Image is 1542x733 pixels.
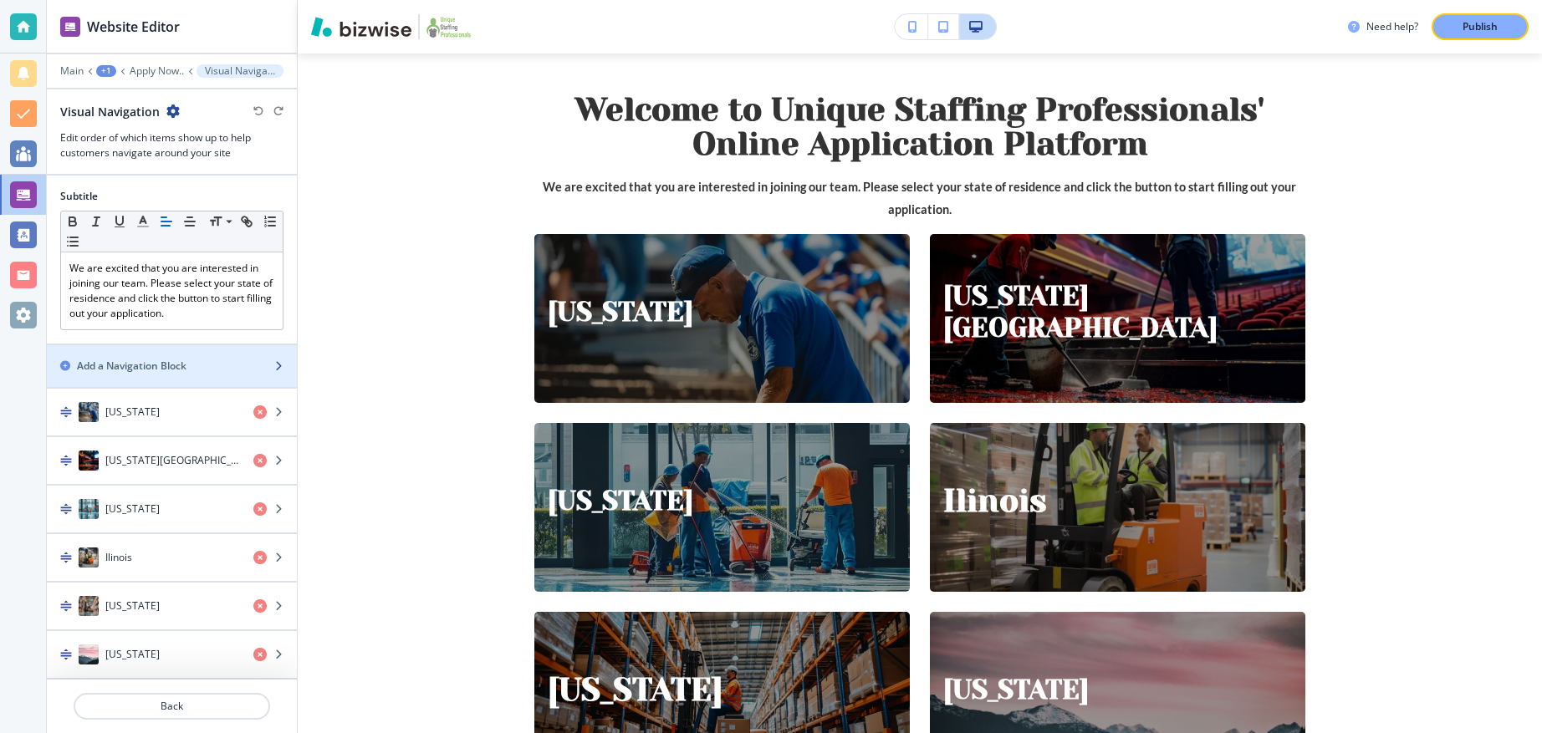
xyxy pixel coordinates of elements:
[60,103,160,120] h2: Visual Navigation
[74,693,270,720] button: Back
[77,359,186,374] h2: Add a Navigation Block
[60,130,283,160] h3: Edit order of which items show up to help customers navigate around your site
[47,631,297,680] button: Drag[US_STATE]
[197,64,283,78] button: Visual Navigation
[87,17,180,37] h2: Website Editor
[575,91,1274,162] strong: Welcome to Unique Staffing Professionals' Online Application Platform
[105,405,160,420] h4: [US_STATE]
[47,486,297,534] button: Drag[US_STATE]
[426,13,471,40] img: Your Logo
[548,486,693,517] p: [US_STATE]
[60,503,72,515] img: Drag
[105,453,240,468] h4: [US_STATE][GEOGRAPHIC_DATA]
[60,455,72,466] img: Drag
[47,389,297,437] button: Drag[US_STATE]
[943,281,1218,344] strong: [US_STATE][GEOGRAPHIC_DATA]
[105,501,160,517] h4: [US_STATE]
[75,699,268,714] p: Back
[60,649,72,660] img: Drag
[130,65,184,77] button: Apply Now..
[105,550,132,565] h4: Ilinois
[60,65,84,77] button: Main
[1432,13,1529,40] button: Publish
[205,65,275,77] p: Visual Navigation
[60,17,80,37] img: editor icon
[47,583,297,631] button: Drag[US_STATE]
[943,482,1047,519] strong: Ilinois
[943,674,1089,706] p: [US_STATE]
[69,261,274,321] p: We are excited that you are interested in joining our team. Please select your state of residence...
[1366,19,1418,34] h3: Need help?
[60,189,98,204] h2: Subtitle
[47,345,297,387] button: Add a Navigation Block
[105,598,160,613] h4: [US_STATE]
[60,552,72,563] img: Drag
[548,671,722,708] strong: [US_STATE]
[105,647,160,662] h4: [US_STATE]
[311,17,411,37] img: Bizwise Logo
[60,600,72,612] img: Drag
[47,437,297,486] button: Drag[US_STATE][GEOGRAPHIC_DATA]
[1463,19,1498,34] p: Publish
[548,297,693,328] strong: [US_STATE]
[543,180,1299,216] span: We are excited that you are interested in joining our team. Please select your state of residence...
[60,406,72,418] img: Drag
[96,65,116,77] button: +1
[47,534,297,583] button: DragIlinois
